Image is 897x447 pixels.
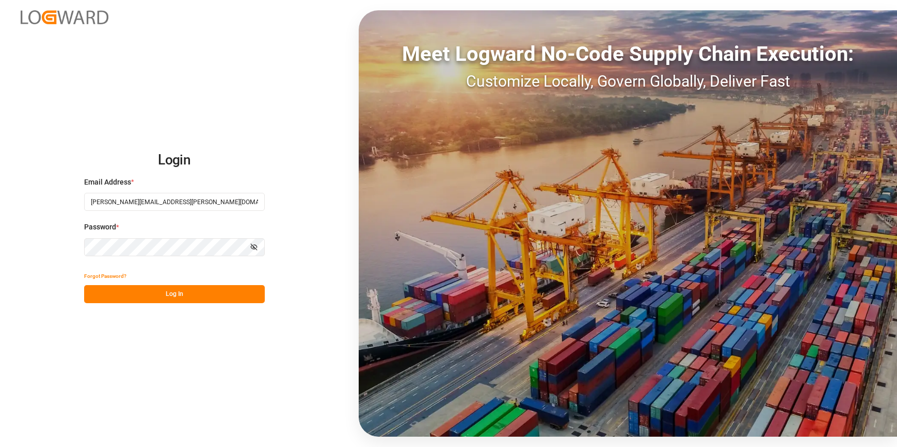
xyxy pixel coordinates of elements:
button: Forgot Password? [84,267,126,285]
span: Email Address [84,177,131,188]
span: Password [84,222,116,233]
h2: Login [84,144,265,177]
img: Logward_new_orange.png [21,10,108,24]
input: Enter your email [84,193,265,211]
button: Log In [84,285,265,303]
div: Customize Locally, Govern Globally, Deliver Fast [359,70,897,93]
div: Meet Logward No-Code Supply Chain Execution: [359,39,897,70]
